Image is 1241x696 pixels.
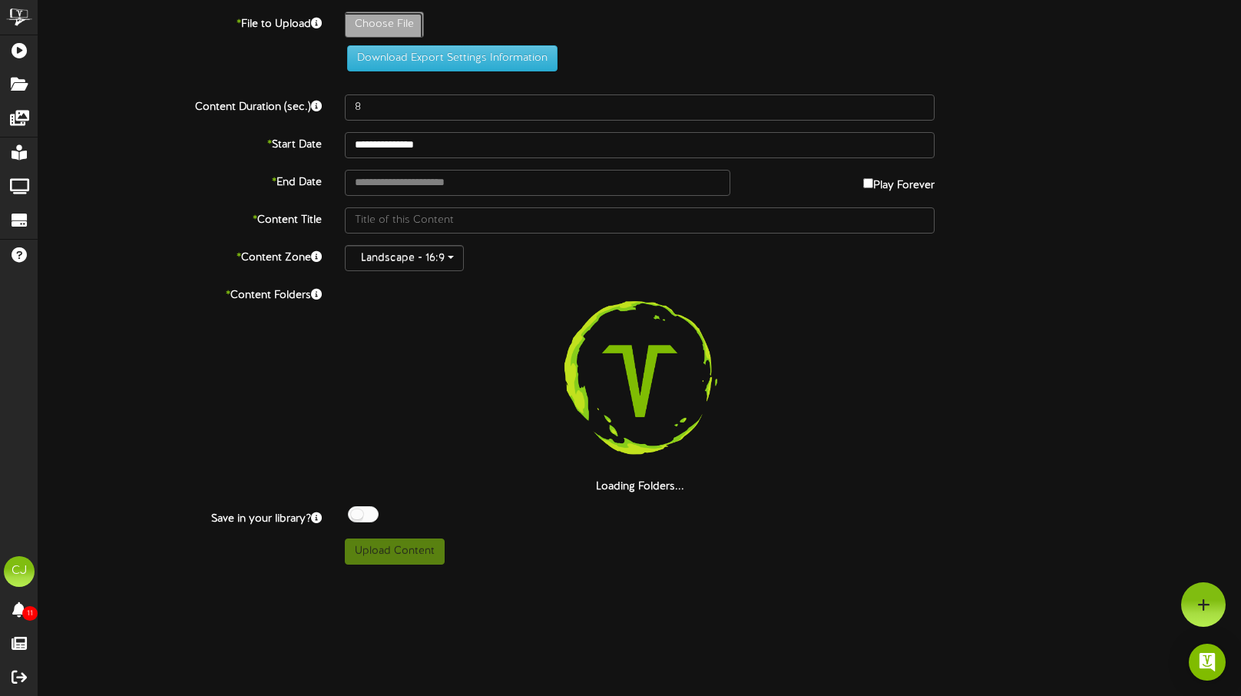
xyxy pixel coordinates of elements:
[4,556,35,587] div: CJ
[347,45,558,71] button: Download Export Settings Information
[27,283,333,303] label: Content Folders
[863,170,935,194] label: Play Forever
[596,481,684,492] strong: Loading Folders...
[27,207,333,228] label: Content Title
[345,539,445,565] button: Upload Content
[27,94,333,115] label: Content Duration (sec.)
[27,12,333,32] label: File to Upload
[27,170,333,191] label: End Date
[1189,644,1226,681] div: Open Intercom Messenger
[22,606,38,621] span: 11
[27,245,333,266] label: Content Zone
[345,207,935,234] input: Title of this Content
[541,283,738,479] img: loading-spinner-3.png
[345,245,464,271] button: Landscape - 16:9
[27,506,333,527] label: Save in your library?
[863,178,873,188] input: Play Forever
[339,52,558,64] a: Download Export Settings Information
[27,132,333,153] label: Start Date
